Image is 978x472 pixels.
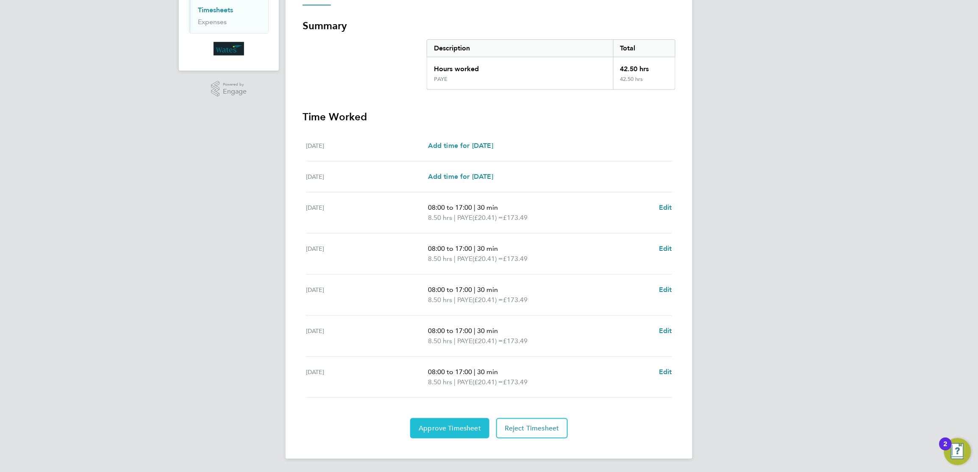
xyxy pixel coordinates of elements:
[211,81,247,97] a: Powered byEngage
[477,368,498,376] span: 30 min
[613,57,675,76] div: 42.50 hrs
[659,326,672,336] a: Edit
[303,19,675,439] section: Timesheet
[474,244,475,253] span: |
[428,378,452,386] span: 8.50 hrs
[306,367,428,387] div: [DATE]
[474,327,475,335] span: |
[474,203,475,211] span: |
[306,141,428,151] div: [DATE]
[454,296,456,304] span: |
[503,214,528,222] span: £173.49
[477,327,498,335] span: 30 min
[454,255,456,263] span: |
[306,326,428,346] div: [DATE]
[496,418,568,439] button: Reject Timesheet
[198,6,233,14] a: Timesheets
[410,418,489,439] button: Approve Timesheet
[659,286,672,294] span: Edit
[659,244,672,253] span: Edit
[472,378,503,386] span: (£20.41) =
[659,327,672,335] span: Edit
[457,295,472,305] span: PAYE
[428,286,472,294] span: 08:00 to 17:00
[428,141,493,151] a: Add time for [DATE]
[428,327,472,335] span: 08:00 to 17:00
[659,285,672,295] a: Edit
[428,368,472,376] span: 08:00 to 17:00
[454,337,456,345] span: |
[428,255,452,263] span: 8.50 hrs
[613,76,675,89] div: 42.50 hrs
[306,285,428,305] div: [DATE]
[659,203,672,213] a: Edit
[306,172,428,182] div: [DATE]
[428,296,452,304] span: 8.50 hrs
[457,213,472,223] span: PAYE
[303,19,675,33] h3: Summary
[434,76,447,83] div: PAYE
[505,424,559,433] span: Reject Timesheet
[223,88,247,95] span: Engage
[944,444,947,455] div: 2
[503,255,528,263] span: £173.49
[428,142,493,150] span: Add time for [DATE]
[454,378,456,386] span: |
[503,296,528,304] span: £173.49
[427,39,675,90] div: Summary
[659,203,672,211] span: Edit
[659,244,672,254] a: Edit
[472,337,503,345] span: (£20.41) =
[428,214,452,222] span: 8.50 hrs
[306,244,428,264] div: [DATE]
[503,378,528,386] span: £173.49
[428,337,452,345] span: 8.50 hrs
[428,244,472,253] span: 08:00 to 17:00
[472,296,503,304] span: (£20.41) =
[503,337,528,345] span: £173.49
[428,172,493,182] a: Add time for [DATE]
[427,57,613,76] div: Hours worked
[303,110,675,124] h3: Time Worked
[427,40,613,57] div: Description
[198,18,227,26] a: Expenses
[477,286,498,294] span: 30 min
[189,42,269,56] a: Go to home page
[306,203,428,223] div: [DATE]
[659,367,672,377] a: Edit
[428,172,493,180] span: Add time for [DATE]
[223,81,247,88] span: Powered by
[477,203,498,211] span: 30 min
[613,40,675,57] div: Total
[474,368,475,376] span: |
[659,368,672,376] span: Edit
[428,203,472,211] span: 08:00 to 17:00
[477,244,498,253] span: 30 min
[214,42,244,56] img: wates-logo-retina.png
[944,438,971,465] button: Open Resource Center, 2 new notifications
[457,336,472,346] span: PAYE
[454,214,456,222] span: |
[419,424,481,433] span: Approve Timesheet
[457,377,472,387] span: PAYE
[457,254,472,264] span: PAYE
[472,255,503,263] span: (£20.41) =
[472,214,503,222] span: (£20.41) =
[474,286,475,294] span: |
